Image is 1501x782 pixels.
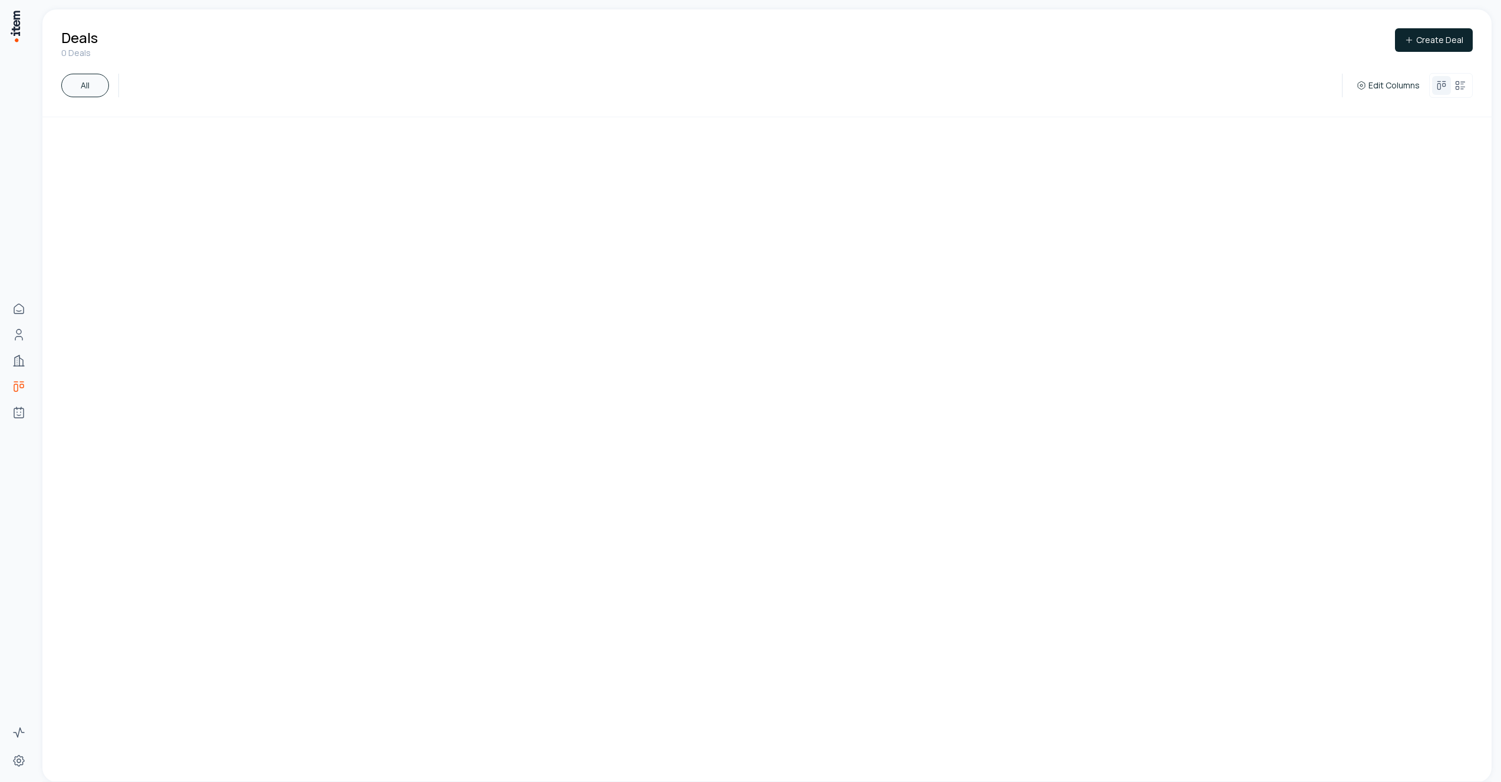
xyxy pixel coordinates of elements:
button: All [61,74,109,97]
button: Create Deal [1395,28,1473,52]
a: Activity [7,721,31,744]
a: People [7,323,31,347]
a: Companies [7,349,31,372]
p: 0 Deals [61,47,98,59]
button: Edit Columns [1352,77,1424,94]
a: Deals [7,375,31,398]
h1: Deals [61,28,98,47]
a: Settings [7,749,31,773]
img: Item Brain Logo [9,9,21,43]
a: Home [7,297,31,321]
a: Agents [7,401,31,424]
span: Edit Columns [1368,80,1420,91]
